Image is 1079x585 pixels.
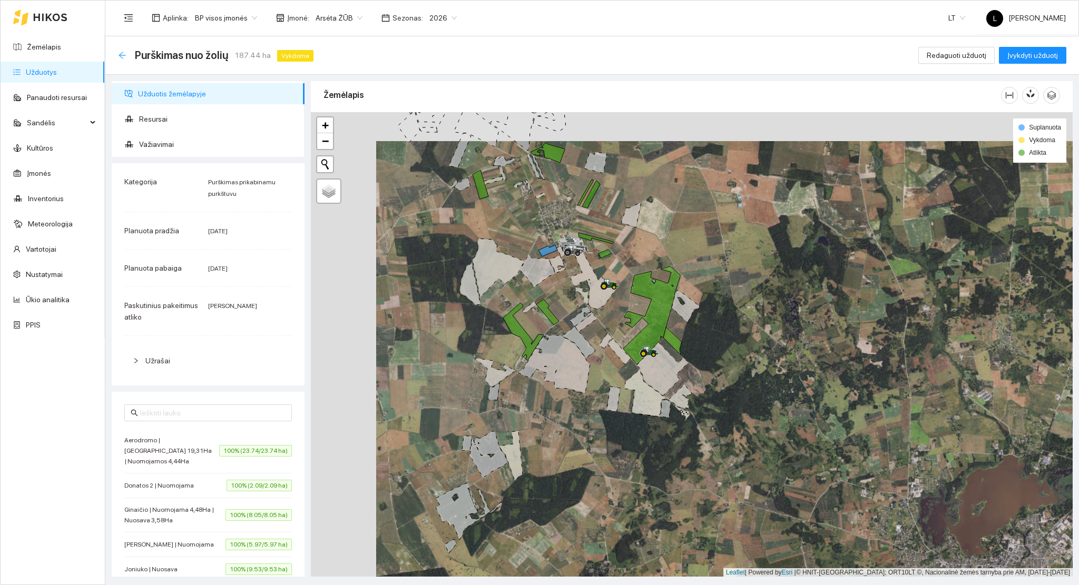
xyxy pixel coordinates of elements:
span: Aplinka : [163,12,189,24]
span: [PERSON_NAME] [208,302,257,310]
span: Įmonė : [287,12,309,24]
a: Vartotojai [26,245,56,253]
a: Nustatymai [26,270,63,279]
a: Žemėlapis [27,43,61,51]
span: menu-fold [124,13,133,23]
span: Planuota pabaiga [124,264,182,272]
button: Redaguoti užduotį [918,47,995,64]
span: Purškimas nuo žolių [135,47,228,64]
span: Redaguoti užduotį [927,49,986,61]
span: Donatos 2 | Nuomojama [124,480,199,491]
a: Leaflet [726,569,745,576]
span: LT [948,10,965,26]
span: L [993,10,997,27]
div: Užrašai [124,349,292,373]
span: − [322,134,329,147]
span: 100% (5.97/5.97 ha) [225,539,292,550]
button: menu-fold [118,7,139,28]
span: Vykdoma [1029,136,1055,144]
a: Meteorologija [28,220,73,228]
span: layout [152,14,160,22]
span: Planuota pradžia [124,226,179,235]
a: Layers [317,180,340,203]
span: 100% (8.05/8.05 ha) [225,509,292,521]
span: Sezonas : [393,12,423,24]
span: 100% (23.74/23.74 ha) [219,445,292,457]
span: Paskutinius pakeitimus atliko [124,301,198,321]
span: shop [276,14,285,22]
button: column-width [1001,87,1018,104]
span: Kategorija [124,177,157,186]
span: Užrašai [145,356,170,365]
span: [PERSON_NAME] | Nuomojama [124,539,219,550]
button: Initiate a new search [317,156,333,172]
a: Panaudoti resursai [27,93,87,102]
span: | [794,569,796,576]
a: Ūkio analitika [26,295,70,304]
span: Ginaičio | Nuomojama 4,48Ha | Nuosava 3,58Ha [124,504,225,525]
input: Ieškoti lauko [140,407,286,419]
span: 2026 [429,10,457,26]
span: Užduotis žemėlapyje [138,83,296,104]
a: Užduotys [26,68,57,76]
span: Vykdoma [277,50,313,62]
span: right [133,358,139,364]
a: Kultūros [27,144,53,152]
span: Arsėta ŽŪB [316,10,362,26]
span: column-width [1002,91,1017,100]
span: Sandėlis [27,112,87,133]
a: Inventorius [28,194,64,203]
span: [DATE] [208,265,228,272]
span: [DATE] [208,227,228,235]
span: BP visos įmonės [195,10,257,26]
a: PPIS [26,321,41,329]
span: Purškimas prikabinamu purkštuvu [208,179,276,197]
span: Resursai [139,108,296,130]
a: Įmonės [27,169,51,177]
a: Zoom in [317,117,333,133]
a: Zoom out [317,133,333,149]
div: | Powered by © HNIT-[GEOGRAPHIC_DATA]; ORT10LT ©, Nacionalinė žemės tarnyba prie AM, [DATE]-[DATE] [723,568,1073,577]
span: calendar [381,14,390,22]
span: + [322,118,329,132]
button: Įvykdyti užduotį [999,47,1066,64]
div: Žemėlapis [323,80,1001,110]
span: Suplanuota [1029,124,1061,131]
span: 100% (9.53/9.53 ha) [225,563,292,575]
span: Aerodromo | [GEOGRAPHIC_DATA] 19,31Ha | Nuomojamos 4,44Ha [124,435,219,467]
div: Atgal [118,51,126,60]
span: Įvykdyti užduotį [1007,49,1058,61]
span: arrow-left [118,51,126,60]
span: [PERSON_NAME] [986,14,1066,22]
span: 100% (2.09/2.09 ha) [227,480,292,491]
span: Atlikta [1029,149,1046,156]
a: Redaguoti užduotį [918,51,995,60]
span: 187.44 ha [234,49,271,61]
span: Važiavimai [139,134,296,155]
a: Esri [782,569,793,576]
span: search [131,409,138,417]
span: Joniuko | Nuosava [124,564,183,574]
